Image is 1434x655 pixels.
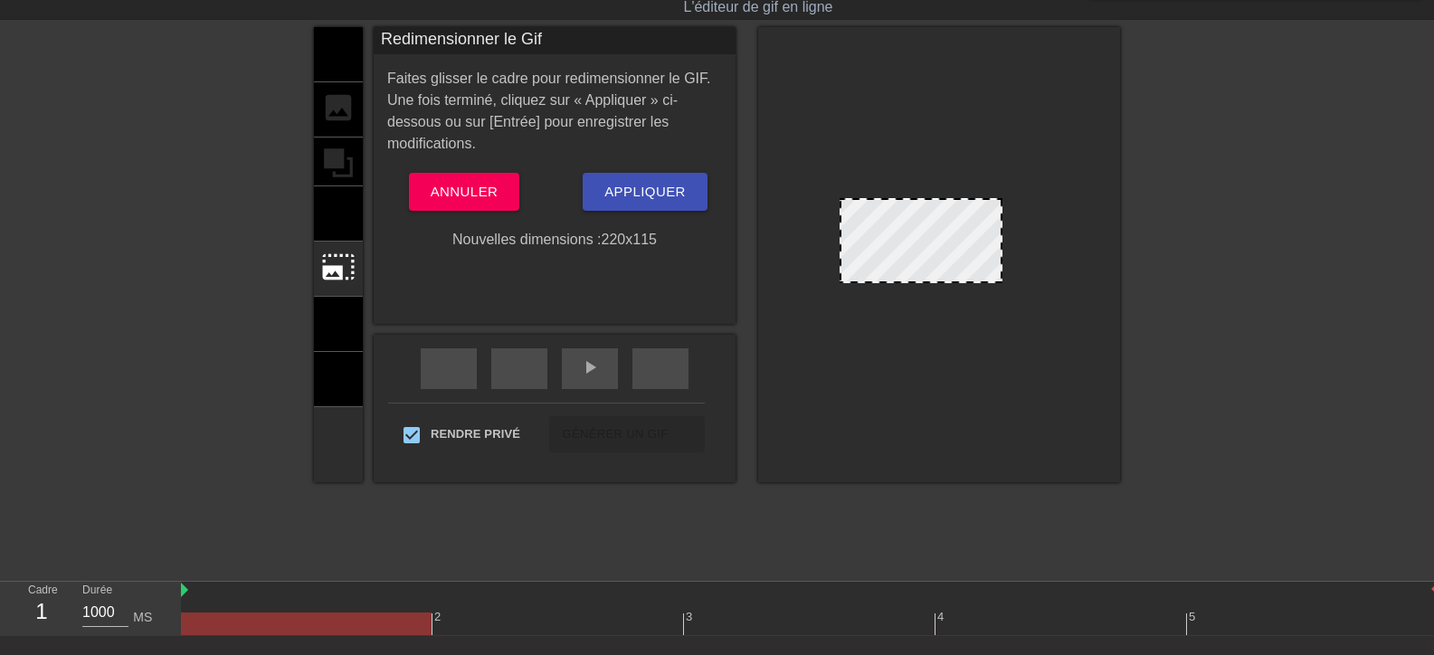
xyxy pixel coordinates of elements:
font: Nouvelles dimensions : [452,232,602,247]
font: 5 [1189,610,1195,623]
font: photo_size_select_large [321,250,356,284]
font: 2 [434,610,441,623]
font: retour rapide [438,356,704,378]
font: Appliquer [604,184,686,199]
font: x [625,232,632,247]
font: 220 [602,232,626,247]
font: sauter_précédent [508,356,831,378]
button: Appliquer [583,173,708,211]
font: 115 [632,232,657,247]
font: Annuler [431,184,499,199]
font: 3 [686,610,692,623]
font: Rendre privé [431,427,520,441]
font: play_arrow [579,356,601,378]
font: 4 [937,610,944,623]
font: Cadre [28,584,58,596]
button: Annuler [409,173,520,211]
font: Redimensionner le Gif [381,30,542,48]
font: Faites glisser le cadre pour redimensionner le GIF. Une fois terminé, cliquez sur « Appliquer » c... [387,71,711,151]
font: MS [133,610,152,624]
font: sauter_suivant [650,356,954,378]
font: 1 [35,599,47,623]
font: Durée [82,584,112,596]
